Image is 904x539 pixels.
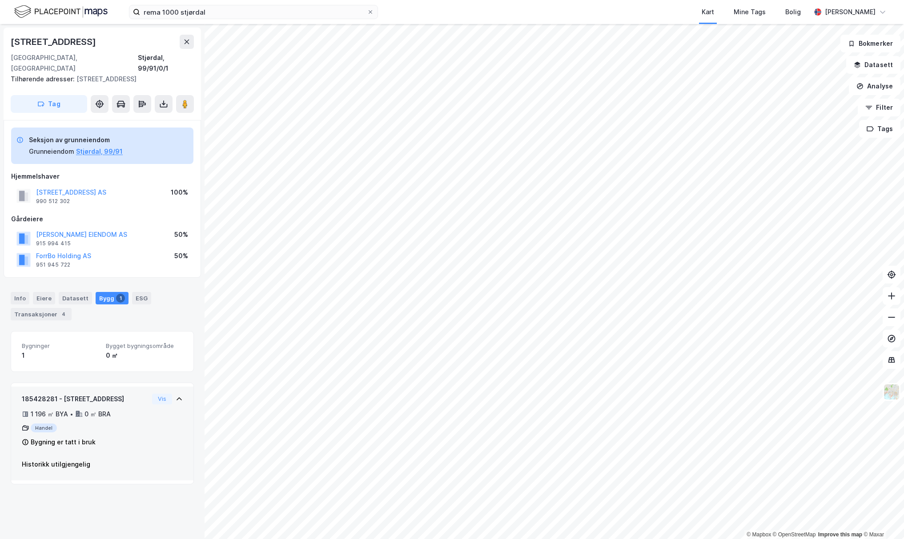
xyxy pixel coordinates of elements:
div: • [70,411,73,418]
div: 0 ㎡ BRA [84,409,111,419]
div: 990 512 302 [36,198,70,205]
div: Kart [702,7,714,17]
button: Datasett [846,56,900,74]
div: Bygning er tatt i bruk [31,437,96,447]
div: ESG [132,292,151,304]
div: Info [11,292,29,304]
button: Stjørdal, 99/91 [76,146,123,157]
div: 100% [171,187,188,198]
div: 1 [116,294,125,303]
div: Grunneiendom [29,146,74,157]
span: Bygget bygningsområde [106,342,183,350]
div: 915 994 415 [36,240,71,247]
div: [GEOGRAPHIC_DATA], [GEOGRAPHIC_DATA] [11,52,138,74]
img: Z [883,383,900,400]
div: 1 [22,350,99,361]
div: Hjemmelshaver [11,171,193,182]
div: Stjørdal, 99/91/0/1 [138,52,194,74]
button: Filter [858,99,900,116]
div: Bygg [96,292,129,304]
span: Bygninger [22,342,99,350]
button: Vis [152,394,172,404]
div: 185428281 - [STREET_ADDRESS] [22,394,149,404]
img: logo.f888ab2527a4732fd821a326f86c7f29.svg [14,4,108,20]
a: Improve this map [818,531,862,538]
button: Analyse [849,77,900,95]
div: Historikk utilgjengelig [22,459,183,470]
a: Mapbox [747,531,771,538]
div: Gårdeiere [11,214,193,224]
div: 1 196 ㎡ BYA [31,409,68,419]
div: [STREET_ADDRESS] [11,74,187,84]
div: 50% [174,251,188,261]
div: Bolig [785,7,801,17]
div: Eiere [33,292,55,304]
div: 951 945 722 [36,261,70,268]
div: Seksjon av grunneiendom [29,135,123,145]
a: OpenStreetMap [773,531,816,538]
span: Tilhørende adresser: [11,75,76,83]
button: Tags [859,120,900,138]
div: 0 ㎡ [106,350,183,361]
div: [STREET_ADDRESS] [11,35,98,49]
button: Bokmerker [840,35,900,52]
div: Kontrollprogram for chat [860,496,904,539]
button: Tag [11,95,87,113]
iframe: Chat Widget [860,496,904,539]
div: Transaksjoner [11,308,72,320]
div: Mine Tags [734,7,766,17]
input: Søk på adresse, matrikkel, gårdeiere, leietakere eller personer [140,5,367,19]
div: [PERSON_NAME] [825,7,876,17]
div: 4 [59,310,68,319]
div: Datasett [59,292,92,304]
div: 50% [174,229,188,240]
